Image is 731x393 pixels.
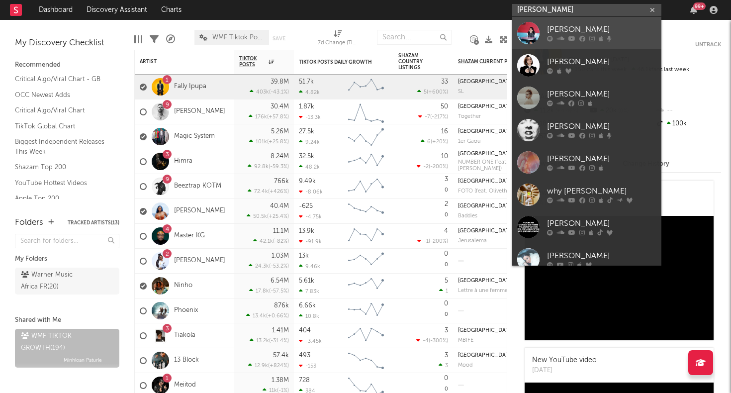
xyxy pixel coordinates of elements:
div: Tunisia [458,228,514,234]
svg: Chart title [344,199,388,224]
div: 27.5k [299,128,314,135]
span: -53.2 % [271,264,287,269]
div: 16 [441,128,448,135]
span: +57.8 % [269,114,287,120]
div: ( ) [249,113,289,120]
div: My Folders [15,253,119,265]
div: 2 [445,201,448,207]
a: YouTube Hottest Videos [15,178,109,189]
span: 42.1k [260,239,273,244]
span: -1 [424,239,429,244]
div: Track Name: NUMBER ONE (feat. Minz) [458,159,548,172]
div: Artist [140,59,214,65]
div: Warner Music Africa FR ( 20 ) [21,269,91,293]
span: 72.4k [254,189,268,195]
div: Shazam Country Listings [398,53,433,71]
div: 766k [274,178,289,185]
div: FOTO (feat. Olivetheboy) [458,188,521,195]
span: 176k [255,114,267,120]
div: 0 [444,375,448,382]
svg: Chart title [344,323,388,348]
div: Lettre à une femme [458,288,508,294]
div: Ivory Coast [458,151,514,157]
div: A&R Pipeline [166,25,175,54]
a: [PERSON_NAME] [512,114,661,146]
div: Edit Columns [134,25,142,54]
a: [PERSON_NAME] [512,17,661,49]
span: +426 % [270,189,287,195]
div: Track Name: MBIFE [458,337,473,344]
div: [GEOGRAPHIC_DATA] [458,203,514,209]
div: ( ) [249,263,289,269]
div: 6.66k [299,302,316,309]
svg: Chart title [344,75,388,99]
span: Shazam Current Peak [458,59,516,65]
div: -13.3k [299,114,321,120]
a: Critical Algo/Viral Chart [15,105,109,116]
div: Filters [150,25,159,54]
div: 9.46k [299,263,320,270]
span: -200 % [430,164,447,170]
a: [PERSON_NAME] [512,146,661,179]
div: ( ) [253,238,289,244]
svg: Chart title [344,348,388,373]
div: 4 [444,228,448,234]
div: 5.61k [299,278,314,284]
div: [GEOGRAPHIC_DATA] [458,328,514,333]
div: Recommended [15,59,119,71]
div: Ivory Coast [458,352,514,359]
a: Warner Music Africa FR(20) [15,268,119,295]
a: [PERSON_NAME] [174,257,225,265]
div: ( ) [250,337,289,344]
div: [PERSON_NAME] [547,153,656,165]
div: 1er Gaou [458,138,480,145]
span: 5 [424,90,427,95]
span: Minhloan Paturle [64,354,102,366]
div: 7.83k [299,288,319,295]
button: Tracked Artists(13) [68,220,119,225]
a: OCC Newest Adds [15,90,109,100]
div: 1.87k [299,103,314,110]
div: ( ) [248,362,289,369]
span: WMF Tiktok Post Growth [212,34,264,41]
a: [PERSON_NAME] [512,49,661,82]
div: Track Name: FOTO (feat. Olivetheboy) [458,188,521,195]
div: 99 + [693,2,706,10]
span: 17.8k [256,289,269,294]
div: 40.4M [270,203,289,209]
div: -- [655,104,721,117]
div: ( ) [421,138,448,145]
div: Shared with Me [15,314,119,326]
div: 4.82k [299,89,320,96]
div: 404 [299,327,311,334]
div: Jerusalema [458,238,487,244]
svg: Chart title [344,298,388,323]
div: 11.1M [273,228,289,234]
div: ( ) [416,337,448,344]
a: [PERSON_NAME] [174,207,225,215]
div: 728 [299,377,310,384]
div: 3 [445,352,448,359]
div: NUMBER ONE (feat. [PERSON_NAME]) [458,159,548,172]
div: MBIFE [458,337,473,344]
div: -4.75k [299,213,322,220]
div: [GEOGRAPHIC_DATA] [458,228,514,234]
div: -153 [299,363,316,369]
div: ( ) [417,163,448,170]
div: TikTok Posts Daily Growth [299,59,373,65]
div: 13k [299,253,309,259]
div: -8.06k [299,189,323,195]
div: 1.38M [272,377,289,384]
svg: Chart title [344,249,388,274]
div: Track Name: SL [458,89,464,95]
div: Together [458,113,481,120]
svg: Chart title [344,224,388,249]
div: Track Name: Mood [458,362,472,369]
div: 10 [441,153,448,160]
div: Track Name: Jerusalema [458,238,487,244]
div: 10.8k [299,313,319,319]
div: 6.54M [271,278,289,284]
div: 33 [441,79,448,85]
span: 24.3k [255,264,269,269]
span: 3 [445,363,448,369]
